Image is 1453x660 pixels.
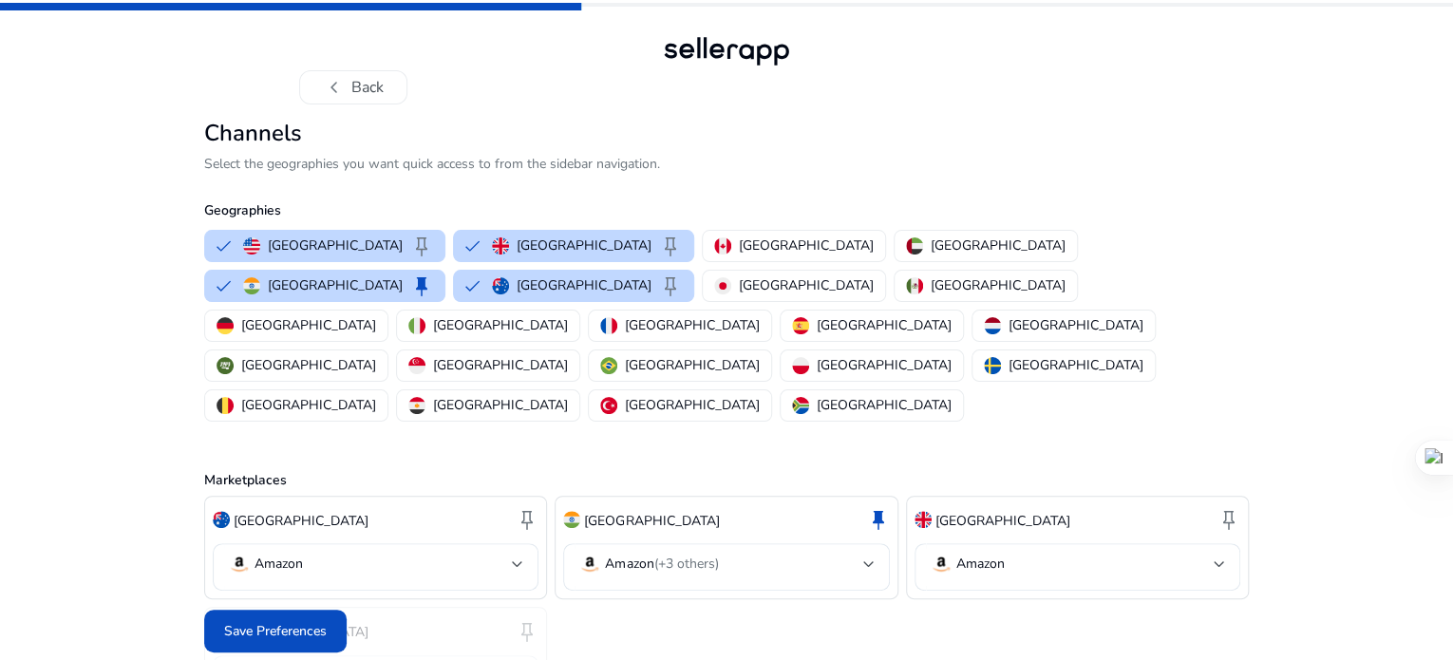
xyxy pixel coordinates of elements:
[1217,508,1240,531] span: keep
[213,511,230,528] img: au.svg
[625,355,760,375] p: [GEOGRAPHIC_DATA]
[517,236,651,255] p: [GEOGRAPHIC_DATA]
[984,317,1001,334] img: nl.svg
[906,277,923,294] img: mx.svg
[408,357,425,374] img: sg.svg
[984,357,1001,374] img: se.svg
[204,200,1249,220] p: Geographies
[408,317,425,334] img: it.svg
[956,556,1005,573] p: Amazon
[243,277,260,294] img: in.svg
[204,154,1249,174] p: Select the geographies you want quick access to from the sidebar navigation.
[516,508,538,531] span: keep
[931,236,1066,255] p: [GEOGRAPHIC_DATA]
[653,555,718,573] span: (+3 others)
[268,275,403,295] p: [GEOGRAPHIC_DATA]
[625,395,760,415] p: [GEOGRAPHIC_DATA]
[410,274,433,297] span: keep
[714,237,731,255] img: ca.svg
[204,470,1249,490] p: Marketplaces
[792,317,809,334] img: es.svg
[323,76,346,99] span: chevron_left
[241,315,376,335] p: [GEOGRAPHIC_DATA]
[410,235,433,257] span: keep
[817,355,952,375] p: [GEOGRAPHIC_DATA]
[517,275,651,295] p: [GEOGRAPHIC_DATA]
[408,397,425,414] img: eg.svg
[600,357,617,374] img: br.svg
[739,236,874,255] p: [GEOGRAPHIC_DATA]
[930,553,953,575] img: amazon.svg
[243,237,260,255] img: us.svg
[817,395,952,415] p: [GEOGRAPHIC_DATA]
[204,120,1249,147] h2: Channels
[217,357,234,374] img: sa.svg
[792,397,809,414] img: za.svg
[433,315,568,335] p: [GEOGRAPHIC_DATA]
[867,508,890,531] span: keep
[600,317,617,334] img: fr.svg
[255,556,303,573] p: Amazon
[241,395,376,415] p: [GEOGRAPHIC_DATA]
[492,237,509,255] img: uk.svg
[659,235,682,257] span: keep
[492,277,509,294] img: au.svg
[578,553,601,575] img: amazon.svg
[600,397,617,414] img: tr.svg
[714,277,731,294] img: jp.svg
[906,237,923,255] img: ae.svg
[433,395,568,415] p: [GEOGRAPHIC_DATA]
[915,511,932,528] img: uk.svg
[935,511,1070,531] p: [GEOGRAPHIC_DATA]
[228,553,251,575] img: amazon.svg
[739,275,874,295] p: [GEOGRAPHIC_DATA]
[931,275,1066,295] p: [GEOGRAPHIC_DATA]
[433,355,568,375] p: [GEOGRAPHIC_DATA]
[268,236,403,255] p: [GEOGRAPHIC_DATA]
[217,397,234,414] img: be.svg
[204,610,347,652] button: Save Preferences
[792,357,809,374] img: pl.svg
[1009,355,1143,375] p: [GEOGRAPHIC_DATA]
[1009,315,1143,335] p: [GEOGRAPHIC_DATA]
[217,317,234,334] img: de.svg
[584,511,719,531] p: [GEOGRAPHIC_DATA]
[299,70,407,104] button: chevron_leftBack
[241,355,376,375] p: [GEOGRAPHIC_DATA]
[817,315,952,335] p: [GEOGRAPHIC_DATA]
[605,556,718,573] p: Amazon
[563,511,580,528] img: in.svg
[625,315,760,335] p: [GEOGRAPHIC_DATA]
[234,511,368,531] p: [GEOGRAPHIC_DATA]
[224,621,327,641] span: Save Preferences
[659,274,682,297] span: keep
